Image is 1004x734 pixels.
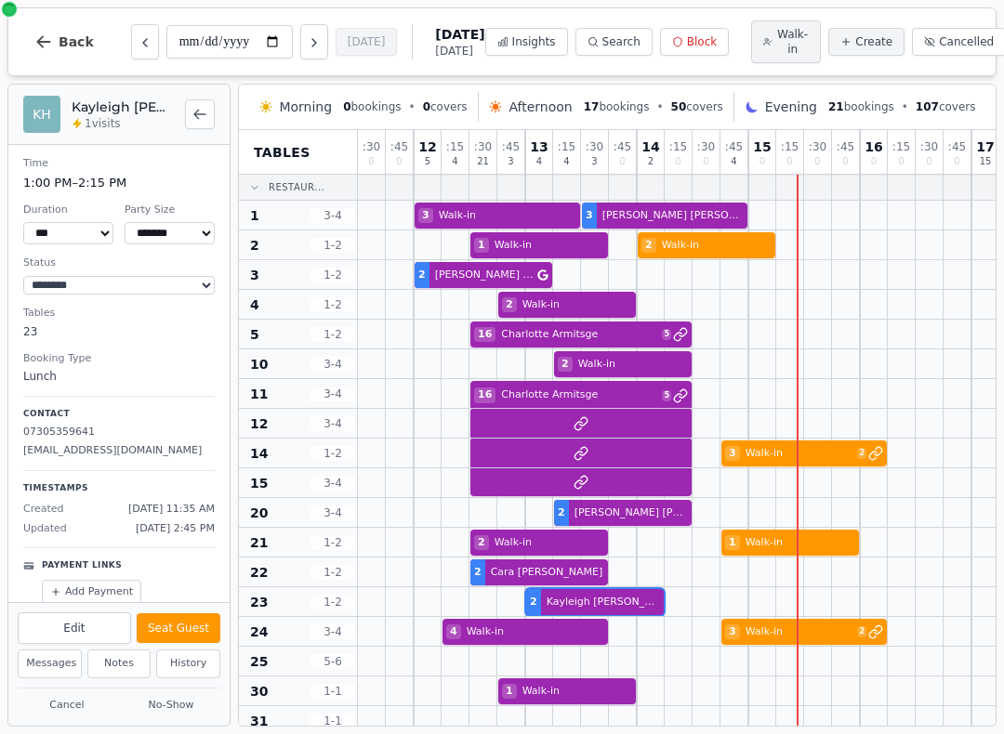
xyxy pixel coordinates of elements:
[842,157,848,166] span: 0
[418,268,426,283] span: 2
[23,443,215,459] p: [EMAIL_ADDRESS][DOMAIN_NAME]
[671,99,723,114] span: covers
[697,141,715,152] span: : 30
[23,521,67,537] span: Updated
[136,521,215,537] span: [DATE] 2:45 PM
[446,141,464,152] span: : 15
[948,141,966,152] span: : 45
[250,266,259,284] span: 3
[898,157,904,166] span: 0
[742,535,855,551] span: Walk-in
[543,595,660,610] span: Kayleigh [PERSON_NAME]
[42,559,122,572] p: Payment Links
[23,425,215,440] p: 07305359641
[310,654,355,669] span: 5 - 6
[310,624,355,639] span: 3 - 4
[837,141,854,152] span: : 45
[310,446,355,461] span: 1 - 2
[508,157,513,166] span: 3
[687,34,717,49] span: Block
[343,100,350,113] span: 0
[72,98,174,116] h2: Kayleigh [PERSON_NAME]
[435,208,576,224] span: Walk-in
[474,327,495,343] span: 16
[250,206,259,225] span: 1
[586,141,603,152] span: : 30
[725,141,743,152] span: : 45
[902,99,908,114] span: •
[310,208,355,223] span: 3 - 4
[18,649,82,678] button: Messages
[23,96,60,133] div: KH
[776,27,809,57] span: Walk-in
[656,99,663,114] span: •
[310,416,355,431] span: 3 - 4
[857,626,866,637] span: 2
[857,448,866,459] span: 2
[23,174,215,192] dd: 1:00 PM – 2:15 PM
[786,157,792,166] span: 0
[425,157,430,166] span: 5
[491,238,604,254] span: Walk-in
[310,595,355,609] span: 1 - 2
[125,203,215,218] dt: Party Size
[185,99,215,129] button: Back to bookings list
[586,208,593,224] span: 3
[781,141,799,152] span: : 15
[530,595,537,610] span: 2
[300,24,328,59] button: Next day
[310,268,355,282] span: 1 - 2
[669,141,687,152] span: : 15
[892,141,910,152] span: : 15
[575,28,653,56] button: Search
[828,28,905,56] button: Create
[363,141,380,152] span: : 30
[671,100,687,113] span: 50
[23,408,215,421] p: Contact
[336,28,398,56] button: [DATE]
[343,99,401,114] span: bookings
[452,157,457,166] span: 4
[855,34,892,49] span: Create
[619,157,625,166] span: 0
[156,649,220,678] button: History
[558,357,573,373] span: 2
[563,157,569,166] span: 4
[742,446,856,462] span: Walk-in
[250,474,268,492] span: 15
[310,387,355,401] span: 3 - 4
[250,533,268,552] span: 21
[250,414,268,433] span: 12
[250,355,268,374] span: 10
[474,565,482,581] span: 2
[23,203,113,218] dt: Duration
[920,141,938,152] span: : 30
[731,157,736,166] span: 4
[474,535,489,551] span: 2
[558,141,575,152] span: : 15
[474,238,489,254] span: 1
[599,208,744,224] span: [PERSON_NAME] [PERSON_NAME]
[497,327,660,343] span: Charlotte Armitsge
[703,157,708,166] span: 0
[250,385,268,403] span: 11
[828,99,894,114] span: bookings
[390,141,408,152] span: : 45
[537,269,548,281] svg: Google booking
[648,157,654,166] span: 2
[423,100,430,113] span: 0
[474,387,495,403] span: 16
[584,99,650,114] span: bookings
[396,157,402,166] span: 0
[641,238,656,254] span: 2
[536,157,542,166] span: 4
[18,612,131,644] button: Edit
[250,563,268,582] span: 22
[828,100,844,113] span: 21
[584,100,600,113] span: 17
[662,390,671,401] span: 5
[751,20,821,63] button: Walk-in
[976,140,994,153] span: 17
[310,238,355,253] span: 1 - 2
[23,502,64,518] span: Created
